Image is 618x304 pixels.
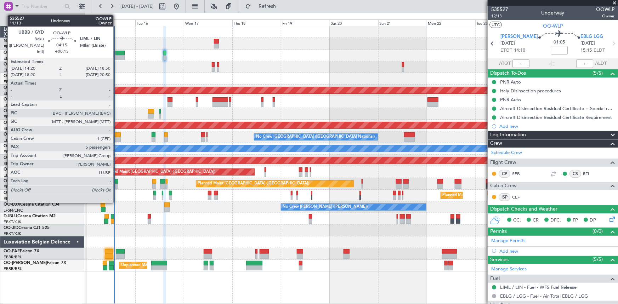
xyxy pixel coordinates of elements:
[4,167,61,172] a: OO-ROKCessna Citation CJ4
[4,179,59,183] a: OO-LXACessna Citation CJ4
[593,69,603,77] span: (5/5)
[580,40,595,47] span: [DATE]
[593,228,603,235] span: (0/0)
[500,105,614,111] div: Aircraft Disinsection Residual Certificate + Special request
[135,19,184,26] div: Tue 16
[443,190,525,201] div: Planned Maint Kortrijk-[GEOGRAPHIC_DATA]
[8,14,77,25] button: All Aircraft
[573,217,578,224] span: FP
[4,97,38,102] a: OO-AIEFalcon 7X
[542,10,565,17] div: Underway
[490,69,526,78] span: Dispatch To-Dos
[4,196,21,201] a: EBKT/KJK
[281,19,329,26] div: Fri 19
[583,171,599,177] a: RFI
[4,249,39,253] a: OO-FAEFalcon 7X
[512,171,528,177] a: SEB
[595,60,607,67] span: ALDT
[490,182,517,190] span: Cabin Crew
[543,22,563,30] span: OO-WLP
[4,184,21,190] a: EBKT/KJK
[4,79,23,85] a: EBBR/BRU
[500,293,588,299] a: EBLG / LGG - Fuel - Air Total EBLG / LGG
[500,114,612,120] div: Aircraft Disinsection Residual Certificate Requirement
[4,179,20,183] span: OO-LXA
[4,132,62,137] a: OO-GPEFalcon 900EX EASy II
[4,214,56,218] a: D-IBLUCessna Citation M2
[4,156,61,160] a: OO-NSGCessna Citation CJ4
[499,170,510,178] div: CP
[4,261,47,265] span: OO-[PERSON_NAME]
[4,109,39,113] a: OO-FSXFalcon 7X
[18,17,75,22] span: All Aircraft
[120,3,154,10] span: [DATE] - [DATE]
[490,205,557,213] span: Dispatch Checks and Weather
[4,51,45,55] a: OO-WLPGlobal 5500
[596,13,614,19] span: Owner
[490,159,516,167] span: Flight Crew
[4,86,19,90] span: OO-ELK
[4,97,19,102] span: OO-AIE
[533,217,539,224] span: CR
[4,208,23,213] a: LFSN/ENC
[4,149,23,155] a: EBBR/BRU
[4,219,21,225] a: EBKT/KJK
[554,39,565,46] span: 01:05
[232,19,281,26] div: Thu 18
[4,86,39,90] a: OO-ELKFalcon 8X
[490,139,502,148] span: Crew
[104,167,215,177] div: Planned Maint [GEOGRAPHIC_DATA] ([GEOGRAPHIC_DATA])
[499,193,510,201] div: ISP
[378,19,427,26] div: Sun 21
[4,226,18,230] span: OO-JID
[491,13,508,19] span: 12/13
[491,237,526,245] a: Manage Permits
[4,261,66,265] a: OO-[PERSON_NAME]Falcon 7X
[4,62,41,67] a: OO-HHOFalcon 8X
[4,74,20,78] span: OO-VSF
[4,138,23,143] a: EBBR/BRU
[4,114,21,120] a: EBKT/KJK
[490,131,526,139] span: Leg Information
[580,33,603,40] span: EBLG LGG
[4,202,59,207] a: OO-LUXCessna Citation CJ4
[490,256,509,264] span: Services
[256,132,375,142] div: No Crew [GEOGRAPHIC_DATA] ([GEOGRAPHIC_DATA] National)
[500,47,512,54] span: ETOT
[4,144,21,148] span: OO-SLM
[475,19,524,26] div: Tue 23
[4,62,22,67] span: OO-HHO
[580,47,592,54] span: 15:15
[4,121,21,125] span: OO-LAH
[4,266,23,271] a: EBBR/BRU
[491,149,522,156] a: Schedule Crew
[499,60,511,67] span: ATOT
[499,123,614,129] div: Add new
[4,254,23,260] a: EBBR/BRU
[500,33,538,40] span: [PERSON_NAME]
[4,202,20,207] span: OO-LUX
[512,59,529,68] input: --:--
[4,56,23,61] a: EBBR/BRU
[491,6,508,13] span: 535527
[86,14,98,20] div: [DATE]
[4,173,21,178] a: EBKT/KJK
[242,1,284,12] button: Refresh
[4,214,17,218] span: D-IBLU
[4,191,61,195] a: OO-ZUNCessna Citation CJ4
[4,68,23,73] a: EBBR/BRU
[4,39,20,43] span: N604GF
[4,167,21,172] span: OO-ROK
[198,178,310,189] div: Planned Maint [GEOGRAPHIC_DATA] ([GEOGRAPHIC_DATA])
[4,191,21,195] span: OO-ZUN
[4,109,20,113] span: OO-FSX
[514,47,525,54] span: 14:10
[22,1,62,12] input: Trip Number
[4,161,21,166] a: EBKT/KJK
[512,194,528,200] a: CEF
[4,231,21,236] a: EBKT/KJK
[4,132,20,137] span: OO-GPE
[499,248,614,254] div: Add new
[4,103,23,108] a: EBBR/BRU
[121,260,254,271] div: Unplanned Maint [GEOGRAPHIC_DATA] ([GEOGRAPHIC_DATA] National)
